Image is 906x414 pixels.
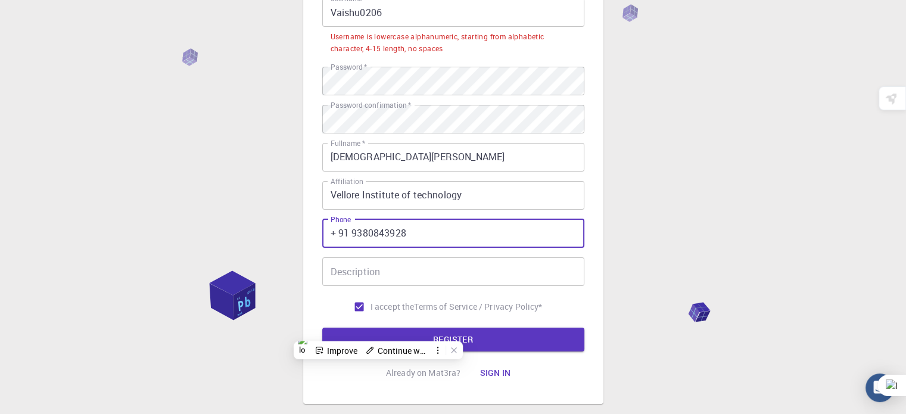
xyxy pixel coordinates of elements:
div: Username is lowercase alphanumeric, starting from alphabetic character, 4-15 length, no spaces [331,31,576,55]
button: Sign in [470,361,520,385]
label: Phone [331,214,351,225]
p: Terms of Service / Privacy Policy * [414,301,542,313]
label: Password [331,62,367,72]
a: Terms of Service / Privacy Policy* [414,301,542,313]
span: I accept the [371,301,415,313]
button: REGISTER [322,328,584,351]
div: Open Intercom Messenger [865,373,894,402]
label: Fullname [331,138,365,148]
label: Affiliation [331,176,363,186]
label: Password confirmation [331,100,411,110]
p: Already on Mat3ra? [386,367,461,379]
